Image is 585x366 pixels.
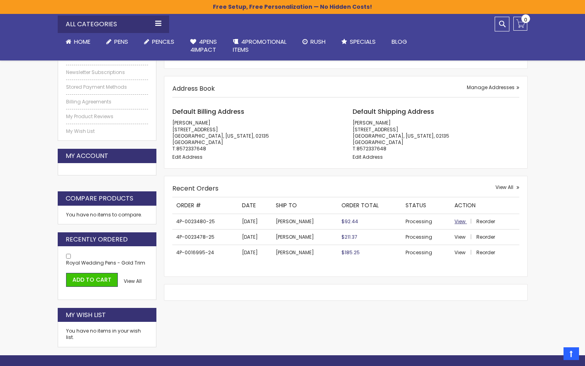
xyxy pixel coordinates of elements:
[136,33,182,51] a: Pencils
[114,37,128,46] span: Pens
[66,84,148,90] a: Stored Payment Methods
[454,249,475,256] a: View
[172,197,238,214] th: Order #
[152,37,174,46] span: Pencils
[513,17,527,31] a: 0
[357,145,386,152] a: 8572337648
[58,206,156,224] div: You have no items to compare.
[450,197,519,214] th: Action
[392,37,407,46] span: Blog
[402,214,450,229] td: Processing
[172,154,203,160] a: Edit Address
[66,152,108,160] strong: My Account
[176,145,206,152] a: 8572337648
[454,218,475,225] a: View
[72,276,111,284] span: Add to Cart
[454,234,466,240] span: View
[66,69,148,76] a: Newsletter Subscriptions
[66,259,145,266] a: Royal Wedding Pens - Gold Trim
[172,54,181,60] span: Edit
[272,230,337,245] td: [PERSON_NAME]
[66,128,148,134] a: My Wish List
[66,235,128,244] strong: Recently Ordered
[192,54,237,60] a: Change Password
[333,33,384,51] a: Specials
[225,33,294,59] a: 4PROMOTIONALITEMS
[310,37,326,46] span: Rush
[454,234,475,240] a: View
[402,245,450,261] td: Processing
[238,245,272,261] td: [DATE]
[467,84,515,91] span: Manage Addresses
[238,197,272,214] th: Date
[272,214,337,229] td: [PERSON_NAME]
[353,107,434,116] span: Default Shipping Address
[564,347,579,360] a: Top
[341,234,357,240] span: $211.37
[353,154,383,160] a: Edit Address
[74,37,90,46] span: Home
[384,33,415,51] a: Blog
[476,249,495,256] a: Reorder
[172,54,191,60] a: Edit
[233,37,287,54] span: 4PROMOTIONAL ITEMS
[172,184,218,193] strong: Recent Orders
[66,273,118,287] button: Add to Cart
[402,197,450,214] th: Status
[476,234,495,240] a: Reorder
[294,33,333,51] a: Rush
[66,99,148,105] a: Billing Agreements
[272,245,337,261] td: [PERSON_NAME]
[454,218,466,225] span: View
[172,84,215,93] strong: Address Book
[172,230,238,245] td: 4P-0023478-25
[66,328,148,341] div: You have no items in your wish list.
[495,184,519,191] a: View All
[454,249,466,256] span: View
[66,194,133,203] strong: Compare Products
[172,120,339,152] address: [PERSON_NAME] [STREET_ADDRESS] [GEOGRAPHIC_DATA], [US_STATE], 02135 [GEOGRAPHIC_DATA] T:
[350,37,376,46] span: Specials
[337,197,402,214] th: Order Total
[190,37,217,54] span: 4Pens 4impact
[172,107,244,116] span: Default Billing Address
[238,214,272,229] td: [DATE]
[58,33,98,51] a: Home
[341,218,358,225] span: $92.44
[467,84,519,91] a: Manage Addresses
[182,33,225,59] a: 4Pens4impact
[124,278,142,284] a: View All
[66,113,148,120] a: My Product Reviews
[524,16,527,23] span: 0
[238,230,272,245] td: [DATE]
[272,197,337,214] th: Ship To
[58,16,169,33] div: All Categories
[353,120,519,152] address: [PERSON_NAME] [STREET_ADDRESS] [GEOGRAPHIC_DATA], [US_STATE], 02135 [GEOGRAPHIC_DATA] T:
[476,218,495,225] a: Reorder
[402,230,450,245] td: Processing
[495,184,513,191] span: View All
[172,214,238,229] td: 4P-0023480-25
[341,249,360,256] span: $185.25
[66,311,106,319] strong: My Wish List
[98,33,136,51] a: Pens
[172,245,238,261] td: 4P-0016995-24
